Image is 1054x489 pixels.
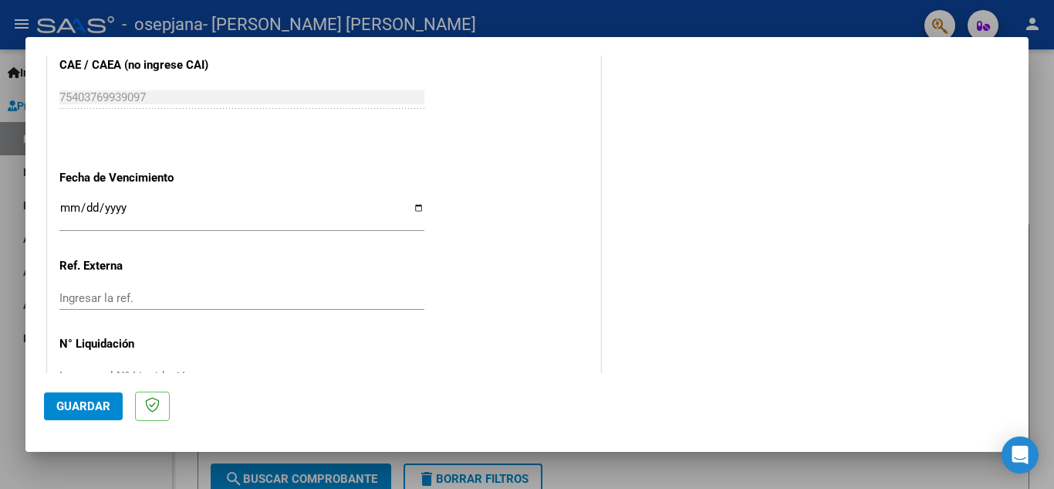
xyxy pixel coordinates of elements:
[59,257,218,275] p: Ref. Externa
[44,392,123,420] button: Guardar
[1002,436,1039,474] div: Open Intercom Messenger
[59,335,218,353] p: N° Liquidación
[59,169,218,187] p: Fecha de Vencimiento
[59,56,218,74] p: CAE / CAEA (no ingrese CAI)
[56,399,110,413] span: Guardar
